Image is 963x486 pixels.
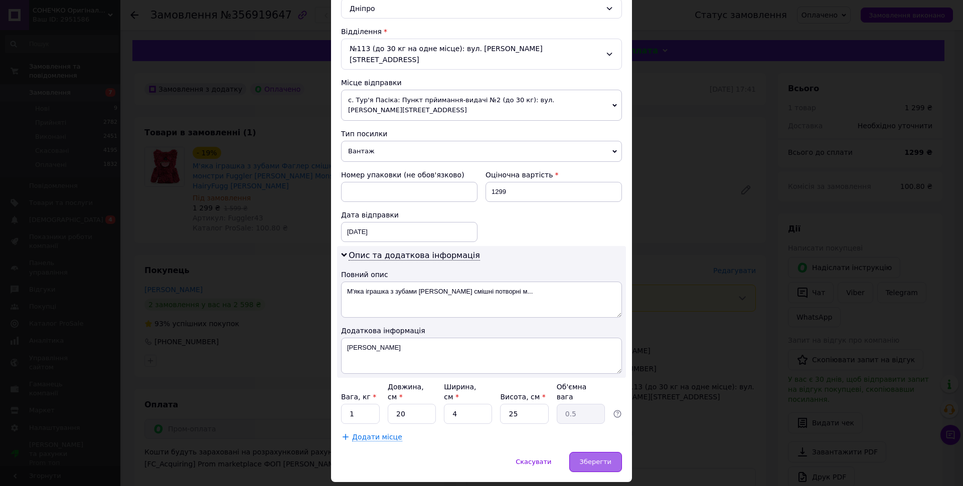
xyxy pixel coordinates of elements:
[580,458,611,465] span: Зберегти
[341,90,622,121] span: с. Тур'я Пасіка: Пункт прйимання-видачі №2 (до 30 кг): вул. [PERSON_NAME][STREET_ADDRESS]
[557,382,605,402] div: Об'ємна вага
[500,393,545,401] label: Висота, см
[388,383,424,401] label: Довжина, см
[341,282,622,318] textarea: М'яка іграшка з зубами [PERSON_NAME] смішні потворні м...
[349,251,480,261] span: Опис та додаткова інформація
[486,170,622,180] div: Оціночна вартість
[341,270,622,280] div: Повний опис
[341,393,376,401] label: Вага, кг
[444,383,476,401] label: Ширина, см
[341,338,622,374] textarea: [PERSON_NAME]
[341,326,622,336] div: Додаткова інформація
[341,79,402,87] span: Місце відправки
[352,433,402,441] span: Додати місце
[341,39,622,70] div: №113 (до 30 кг на одне місце): вул. [PERSON_NAME][STREET_ADDRESS]
[341,27,622,37] div: Відділення
[341,141,622,162] span: Вантаж
[341,210,477,220] div: Дата відправки
[516,458,551,465] span: Скасувати
[341,170,477,180] div: Номер упаковки (не обов'язково)
[341,130,387,138] span: Тип посилки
